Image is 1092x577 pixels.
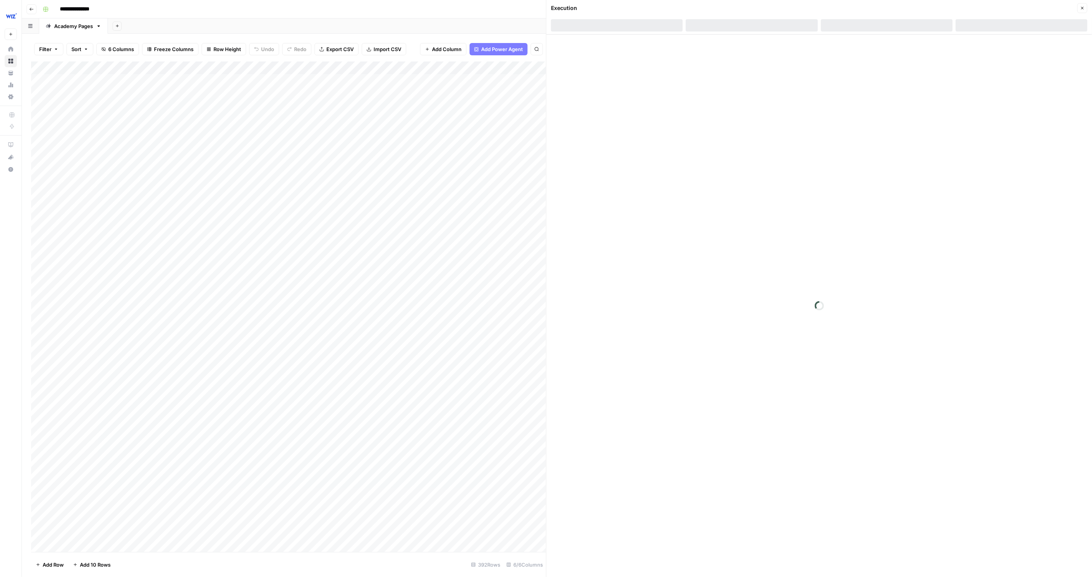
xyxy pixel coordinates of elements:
[261,45,274,53] span: Undo
[5,43,17,55] a: Home
[5,67,17,79] a: Your Data
[43,561,64,569] span: Add Row
[481,45,523,53] span: Add Power Agent
[154,45,194,53] span: Freeze Columns
[80,561,111,569] span: Add 10 Rows
[362,43,406,55] button: Import CSV
[551,4,577,12] div: Execution
[374,45,401,53] span: Import CSV
[249,43,279,55] button: Undo
[420,43,467,55] button: Add Column
[432,45,462,53] span: Add Column
[39,18,108,34] a: Academy Pages
[213,45,241,53] span: Row Height
[5,163,17,176] button: Help + Support
[31,559,68,571] button: Add Row
[34,43,63,55] button: Filter
[5,6,17,25] button: Workspace: Wiz
[326,45,354,53] span: Export CSV
[5,91,17,103] a: Settings
[5,139,17,151] a: AirOps Academy
[66,43,93,55] button: Sort
[5,79,17,91] a: Usage
[5,55,17,67] a: Browse
[294,45,306,53] span: Redo
[470,43,528,55] button: Add Power Agent
[5,9,18,23] img: Wiz Logo
[96,43,139,55] button: 6 Columns
[68,559,115,571] button: Add 10 Rows
[108,45,134,53] span: 6 Columns
[314,43,359,55] button: Export CSV
[282,43,311,55] button: Redo
[71,45,81,53] span: Sort
[142,43,199,55] button: Freeze Columns
[5,151,17,163] button: What's new?
[468,559,503,571] div: 392 Rows
[202,43,246,55] button: Row Height
[503,559,546,571] div: 6/6 Columns
[39,45,51,53] span: Filter
[54,22,93,30] div: Academy Pages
